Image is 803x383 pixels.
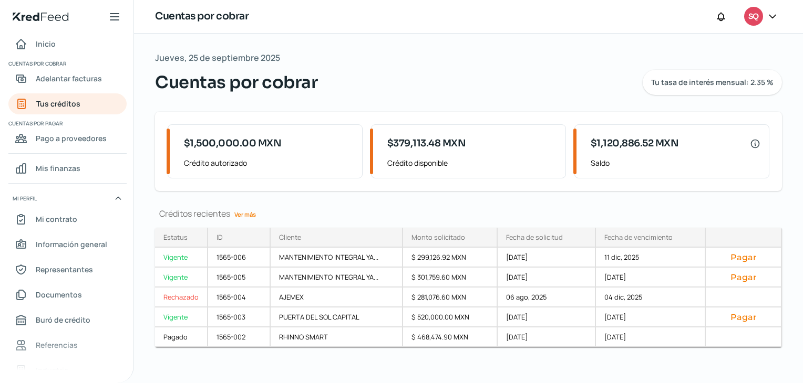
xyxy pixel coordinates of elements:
[163,232,188,242] div: Estatus
[8,209,127,230] a: Mi contrato
[155,288,208,307] a: Rechazado
[36,162,80,175] span: Mis finanzas
[208,307,271,327] div: 1565-003
[208,288,271,307] div: 1565-004
[651,79,774,86] span: Tu tasa de interés mensual: 2.35 %
[230,206,260,222] a: Ver más
[8,310,127,331] a: Buró de crédito
[498,268,596,288] div: [DATE]
[604,232,673,242] div: Fecha de vencimiento
[498,307,596,327] div: [DATE]
[155,248,208,268] a: Vigente
[271,307,403,327] div: PUERTA DEL SOL CAPITAL
[591,156,760,169] span: Saldo
[36,338,78,352] span: Referencias
[36,313,90,326] span: Buró de crédito
[8,335,127,356] a: Referencias
[506,232,563,242] div: Fecha de solicitud
[184,156,354,169] span: Crédito autorizado
[279,232,301,242] div: Cliente
[36,97,80,110] span: Tus créditos
[403,307,498,327] div: $ 520,000.00 MXN
[591,136,679,151] span: $1,120,886.52 MXN
[36,288,82,301] span: Documentos
[271,327,403,347] div: RHINNO SMART
[8,158,127,179] a: Mis finanzas
[36,238,107,251] span: Información general
[8,119,125,128] span: Cuentas por pagar
[714,272,773,282] button: Pagar
[155,9,249,24] h1: Cuentas por cobrar
[596,288,706,307] div: 04 dic, 2025
[155,208,782,219] div: Créditos recientes
[596,327,706,347] div: [DATE]
[13,194,37,203] span: Mi perfil
[36,37,56,50] span: Inicio
[748,10,758,23] span: SQ
[36,212,77,226] span: Mi contrato
[403,327,498,347] div: $ 468,474.90 MXN
[155,327,208,347] a: Pagado
[208,327,271,347] div: 1565-002
[36,72,102,85] span: Adelantar facturas
[155,268,208,288] a: Vigente
[403,288,498,307] div: $ 281,076.60 MXN
[8,128,127,149] a: Pago a proveedores
[8,284,127,305] a: Documentos
[155,307,208,327] a: Vigente
[271,268,403,288] div: MANTENIMIENTO INTEGRAL YA...
[498,288,596,307] div: 06 ago, 2025
[387,136,466,151] span: $379,113.48 MXN
[403,268,498,288] div: $ 301,759.60 MXN
[498,327,596,347] div: [DATE]
[155,50,280,66] span: Jueves, 25 de septiembre 2025
[8,93,127,114] a: Tus créditos
[36,132,107,145] span: Pago a proveedores
[208,248,271,268] div: 1565-006
[498,248,596,268] div: [DATE]
[596,307,706,327] div: [DATE]
[714,312,773,322] button: Pagar
[8,68,127,89] a: Adelantar facturas
[8,360,127,381] a: Industria
[411,232,465,242] div: Monto solicitado
[596,268,706,288] div: [DATE]
[8,59,125,68] span: Cuentas por cobrar
[714,252,773,262] button: Pagar
[387,156,557,169] span: Crédito disponible
[596,248,706,268] div: 11 dic, 2025
[184,136,282,151] span: $1,500,000.00 MXN
[155,70,317,95] span: Cuentas por cobrar
[208,268,271,288] div: 1565-005
[8,34,127,55] a: Inicio
[271,248,403,268] div: MANTENIMIENTO INTEGRAL YA...
[8,259,127,280] a: Representantes
[271,288,403,307] div: AJEMEX
[36,364,68,377] span: Industria
[8,234,127,255] a: Información general
[217,232,223,242] div: ID
[36,263,93,276] span: Representantes
[403,248,498,268] div: $ 299,126.92 MXN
